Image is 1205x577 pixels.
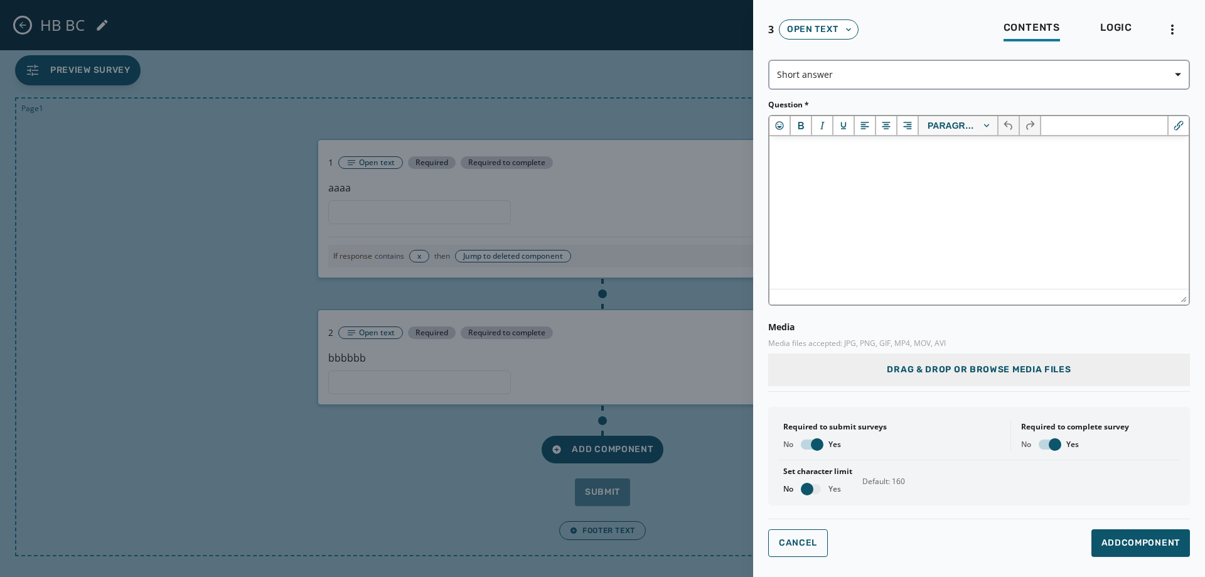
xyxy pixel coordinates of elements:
span: Yes [1066,439,1079,450]
button: Insert/edit link [1167,116,1189,135]
button: Italic [812,116,833,135]
span: Drag & Drop or browse media files [887,364,1071,376]
button: Undo [999,116,1020,135]
button: Redo [1020,116,1041,135]
label: Set character limit [783,466,852,477]
span: Add Component [1101,537,1180,549]
div: Press the Up and Down arrow keys to resize the editor. [1181,291,1187,303]
button: Short answer [768,60,1190,90]
button: Align right [897,116,919,135]
label: Required to submit surveys [783,422,887,432]
span: Yes [828,439,841,450]
span: Default: 160 [862,476,905,487]
button: Bold [791,116,812,135]
button: Align left [855,116,876,135]
span: Logic [1100,21,1132,34]
iframe: Rich Text Area [769,136,1189,289]
button: Emojis [769,116,791,135]
button: Block Paragraph [919,116,999,135]
label: Required to complete survey [1021,422,1129,432]
button: Logic [1090,15,1142,44]
button: Underline [833,116,855,135]
span: Contents [1004,21,1060,34]
span: Yes [828,484,841,494]
span: Open text [787,23,838,36]
span: Short answer [777,68,1181,81]
span: Media files accepted: JPG, PNG, GIF, MP4, MOV, AVI [768,338,1190,348]
span: Paragraph [928,121,979,131]
body: Rich Text Area [10,10,409,24]
div: Media [768,321,1190,333]
div: Question * [768,100,1190,110]
span: No [1021,439,1031,450]
button: Open text [779,19,859,40]
button: Contents [993,15,1070,44]
span: No [783,484,793,494]
span: Cancel [779,538,817,548]
span: 3 [768,22,774,37]
button: Cancel [768,529,828,557]
button: AddComponent [1091,529,1190,557]
span: No [783,439,793,450]
button: Align center [876,116,897,135]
